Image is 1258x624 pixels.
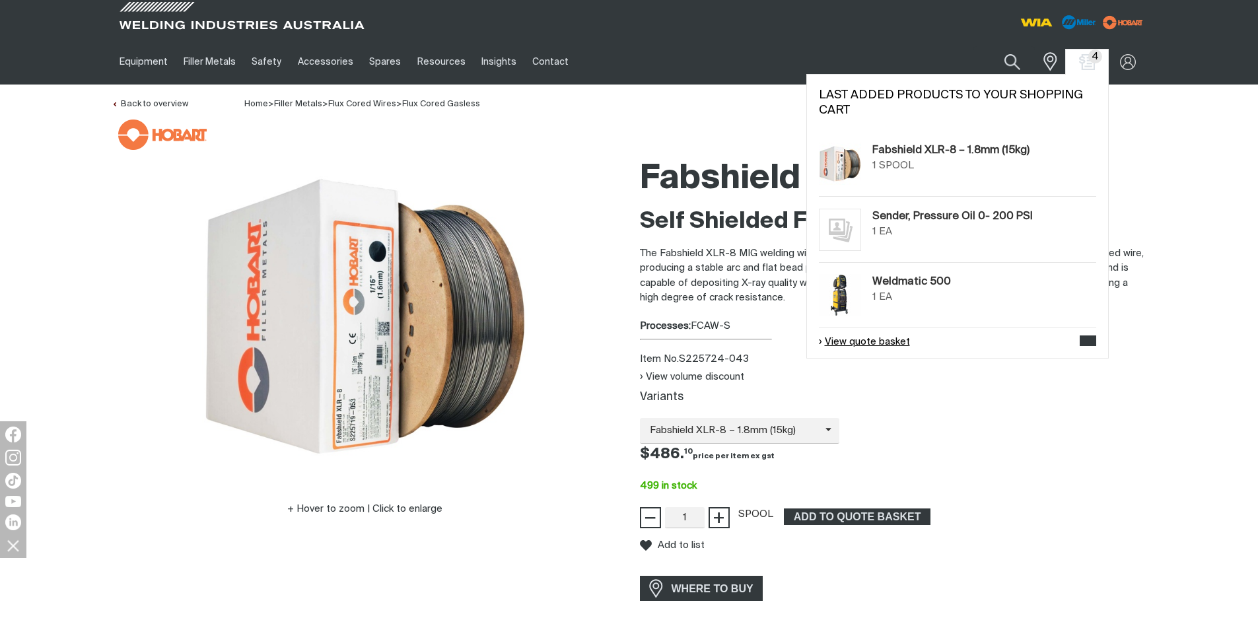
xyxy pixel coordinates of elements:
[118,120,207,150] img: Hobart
[112,100,188,108] a: Back to overview
[640,158,1147,201] h1: Fabshield XLR-8
[274,100,322,108] a: Filler Metals
[409,39,473,85] a: Resources
[524,39,577,85] a: Contact
[872,143,1030,158] a: Fabshield XLR-8 – 1.8mm (15kg)
[879,158,914,174] div: SPOOL
[879,290,892,305] div: EA
[1099,13,1147,32] img: miller
[819,335,910,350] a: View quote basket
[5,514,21,530] img: LinkedIn
[872,209,1033,225] a: Sender, Pressure Oil 0- 200 PSI
[819,209,861,251] img: No image for this product
[176,39,244,85] a: Filler Metals
[872,292,876,302] span: 1
[644,506,656,529] span: −
[785,508,929,526] span: ADD TO QUOTE BASKET
[112,39,176,85] a: Equipment
[640,576,763,600] a: WHERE TO BUY
[784,508,930,526] button: Add Fabshield XLR-8 – 1.8mm (15kg) to the shopping cart
[819,88,1096,118] h2: Last added products to your shopping cart
[663,578,762,599] span: WHERE TO BUY
[879,225,892,240] div: EA
[473,39,524,85] a: Insights
[640,539,705,551] button: Add to list
[872,160,876,170] span: 1
[973,46,1035,77] input: Product name or item number...
[5,496,21,507] img: YouTube
[200,151,530,481] img: Fabshield XLR-8
[713,506,725,529] span: +
[2,534,24,557] img: hide socials
[640,392,683,403] label: Variants
[5,427,21,442] img: Facebook
[1076,54,1098,70] a: Shopping cart (4 product(s))
[112,39,888,85] nav: Main
[640,352,1147,367] div: Item No. S225724-043
[640,447,775,462] span: $486.
[244,98,268,108] a: Home
[658,539,705,551] span: Add to list
[1088,50,1103,63] span: 4
[290,39,361,85] a: Accessories
[244,100,268,108] span: Home
[819,274,861,316] img: Weldmatic 500
[640,321,691,331] strong: Processes:
[5,450,21,466] img: Instagram
[640,246,1147,306] p: The Fabshield XLR-8 MIG welding wire is a popular low hydrogen T-8 self shielded, all positional ...
[684,448,693,455] sup: 10
[819,143,861,185] img: Fabshield XLR-8 – 1.8mm (15kg)
[872,274,951,290] a: Weldmatic 500
[328,100,396,108] a: Flux Cored Wires
[279,501,450,517] button: Hover to zoom | Click to enlarge
[990,46,1035,77] button: Search products
[640,371,744,382] button: View volume discount
[402,100,480,108] a: Flux Cored Gasless
[640,319,1147,334] div: FCAW-S
[640,207,1147,236] h2: Self Shielded Flux Cored MIG Wire
[629,444,1158,466] div: Price
[738,507,773,522] div: SPOOL
[396,100,402,108] span: >
[5,473,21,489] img: TikTok
[268,100,274,108] span: >
[872,226,876,236] span: 1
[640,423,825,438] span: Fabshield XLR-8 – 1.8mm (15kg)
[322,100,328,108] span: >
[361,39,409,85] a: Spares
[640,481,697,491] span: 499 in stock
[244,39,289,85] a: Safety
